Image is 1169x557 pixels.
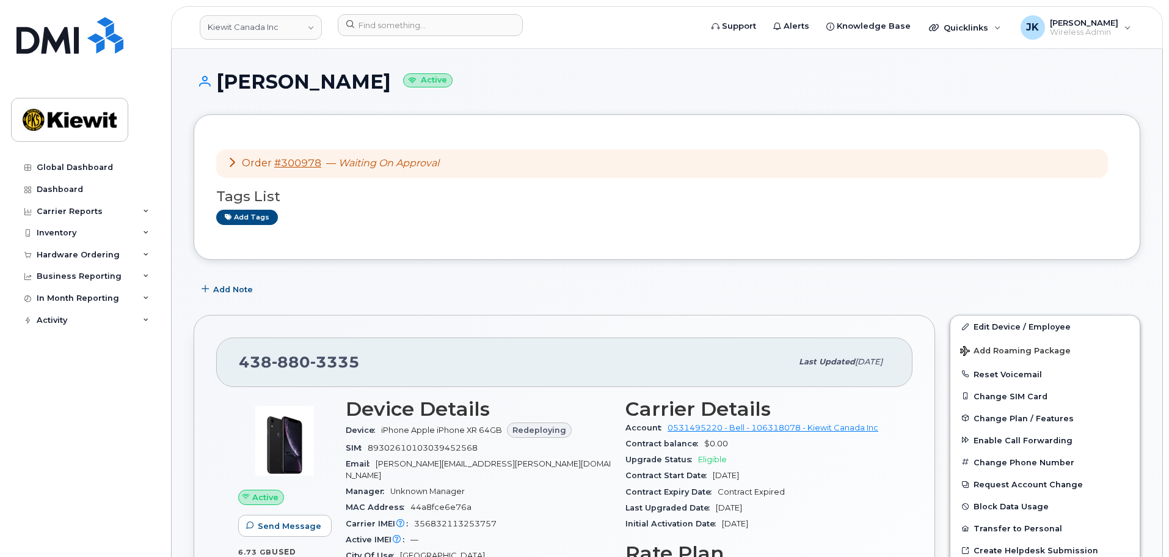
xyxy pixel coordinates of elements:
span: 44a8fce6e76a [410,503,472,512]
span: Active [252,492,279,503]
span: 89302610103039452568 [368,443,478,452]
span: 356832113253757 [414,519,497,528]
span: Change Plan / Features [974,413,1074,422]
span: $0.00 [704,439,728,448]
h3: Carrier Details [625,398,890,420]
span: — [326,157,439,169]
span: [DATE] [855,357,883,366]
span: Upgrade Status [625,455,698,464]
span: Email [346,459,376,468]
span: [DATE] [722,519,748,528]
span: Send Message [258,520,321,532]
span: Active IMEI [346,535,410,544]
a: #300978 [274,157,321,169]
span: Eligible [698,455,727,464]
button: Enable Call Forwarding [950,429,1140,451]
button: Send Message [238,515,332,537]
h3: Tags List [216,189,1118,204]
span: Contract Expiry Date [625,487,718,496]
span: Order [242,157,272,169]
span: Last Upgraded Date [625,503,716,512]
small: Active [403,73,453,87]
span: Last updated [799,357,855,366]
span: [DATE] [716,503,742,512]
button: Change SIM Card [950,385,1140,407]
iframe: Messenger Launcher [1116,504,1160,548]
h1: [PERSON_NAME] [194,71,1140,92]
a: 0531495220 - Bell - 106318078 - Kiewit Canada Inc [668,423,878,432]
span: Add Note [213,284,253,295]
span: Device [346,426,381,435]
button: Request Account Change [950,473,1140,495]
span: [PERSON_NAME][EMAIL_ADDRESS][PERSON_NAME][DOMAIN_NAME] [346,459,611,479]
button: Change Plan / Features [950,407,1140,429]
span: 438 [239,353,360,371]
span: used [272,547,296,556]
span: Carrier IMEI [346,519,414,528]
span: Enable Call Forwarding [974,435,1072,444]
span: Contract Expired [718,487,785,496]
button: Change Phone Number [950,451,1140,473]
button: Block Data Usage [950,495,1140,517]
button: Add Roaming Package [950,338,1140,363]
span: 880 [272,353,310,371]
span: — [410,535,418,544]
span: Contract Start Date [625,471,713,480]
a: Add tags [216,210,278,225]
span: Add Roaming Package [960,346,1071,358]
img: image20231002-3703462-1qb80zy.jpeg [248,404,321,478]
em: Waiting On Approval [338,157,439,169]
button: Transfer to Personal [950,517,1140,539]
span: [DATE] [713,471,739,480]
a: Edit Device / Employee [950,315,1140,338]
span: 3335 [310,353,360,371]
span: SIM [346,443,368,452]
button: Add Note [194,278,263,300]
span: Unknown Manager [390,487,465,496]
span: Account [625,423,668,432]
span: Contract balance [625,439,704,448]
span: 6.73 GB [238,548,272,556]
span: Redeploying [512,424,566,436]
h3: Device Details [346,398,611,420]
button: Reset Voicemail [950,363,1140,385]
span: iPhone Apple iPhone XR 64GB [381,426,502,435]
span: Manager [346,487,390,496]
span: Initial Activation Date [625,519,722,528]
span: MAC Address [346,503,410,512]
